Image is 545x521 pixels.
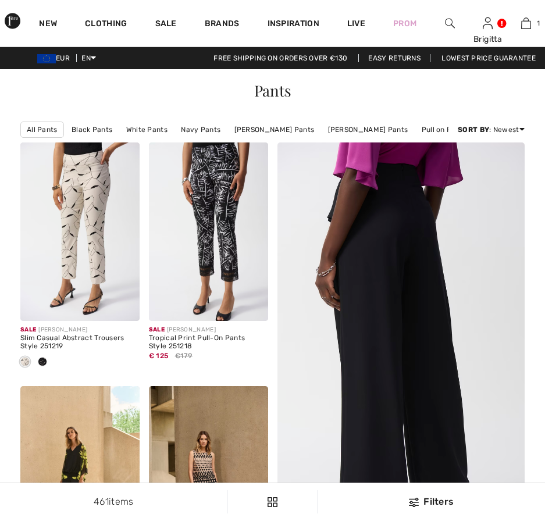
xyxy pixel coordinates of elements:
[20,142,140,321] img: Slim Casual Abstract Trousers Style 251219. Moonstone/black
[483,16,493,30] img: My Info
[445,16,455,30] img: search the website
[94,496,109,507] span: 461
[16,353,34,372] div: Moonstone/black
[268,19,319,31] span: Inspiration
[149,334,268,351] div: Tropical Print Pull-On Pants Style 251218
[37,54,74,62] span: EUR
[66,122,118,137] a: Black Pants
[483,17,493,28] a: Sign In
[471,434,533,463] iframe: Opens a widget where you can chat to one of our agents
[20,322,36,333] span: Sale
[229,122,320,137] a: [PERSON_NAME] Pants
[358,54,430,62] a: Easy Returns
[47,351,65,361] span: €169
[507,16,544,30] a: 1
[458,124,525,135] div: : Newest
[347,17,365,30] a: Live
[34,353,51,372] div: Black/moonstone
[409,498,419,507] img: Filters
[393,17,416,30] a: Prom
[120,122,173,137] a: White Pants
[458,126,489,134] strong: Sort By
[85,19,127,31] a: Clothing
[20,122,64,138] a: All Pants
[20,334,140,351] div: Slim Casual Abstract Trousers Style 251219
[149,322,165,333] span: Sale
[39,19,57,31] a: New
[149,348,169,360] span: € 125
[432,54,545,62] a: Lowest Price Guarantee
[469,33,507,45] div: Brigitta
[149,326,268,334] div: [PERSON_NAME]
[204,54,357,62] a: Free shipping on orders over €130
[81,54,96,62] span: EN
[322,122,414,137] a: [PERSON_NAME] Pants
[325,495,538,509] div: Filters
[175,122,226,137] a: Navy Pants
[254,80,291,101] span: Pants
[537,18,540,28] span: 1
[268,497,277,507] img: Filters
[20,326,140,334] div: [PERSON_NAME]
[149,142,268,321] img: Tropical Print Pull-On Pants Style 251218. Black/White
[155,19,177,31] a: Sale
[205,19,240,31] a: Brands
[521,16,531,30] img: My Bag
[416,122,473,137] a: Pull on Pants
[5,9,20,33] img: 1ère Avenue
[37,54,56,63] img: Euro
[175,351,193,361] span: €179
[20,348,40,360] span: € 118
[277,142,525,513] a: Wide-Leg Formal Trousers Style 251211. Black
